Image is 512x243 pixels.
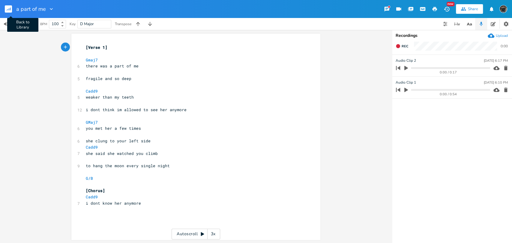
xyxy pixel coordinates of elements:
span: D Major [80,21,94,27]
span: [Verse 1] [86,45,107,50]
span: she said she watched you climb [86,151,158,156]
div: Autoscroll [172,229,220,239]
div: New [447,2,454,6]
div: Recordings [396,34,508,38]
span: there was a part of me [86,63,139,69]
span: you met her a few times [86,126,141,131]
div: Key [70,22,76,26]
button: Upload [488,32,508,39]
div: 0:00 / 0:54 [406,93,490,96]
span: Gmaj7 [86,57,98,63]
span: fragile and so deep [86,76,131,81]
span: Rec [402,44,408,49]
div: 0:00 / 0:17 [406,71,490,74]
div: Share [468,6,478,12]
button: Back to Library [5,2,17,16]
span: i dont think im allowed to see her anymore [86,107,187,112]
span: G/B [86,176,93,181]
span: Audio Clip 1 [396,80,416,85]
div: Upload [496,33,508,38]
span: GMaj7 [86,120,98,125]
span: a part of me [16,6,46,12]
span: Cadd9 [86,144,98,150]
span: she clung to your left side [86,138,151,144]
span: i dont know her anymore [86,200,141,206]
button: Rec [393,41,411,51]
div: BPM [40,22,47,26]
span: Cadd9 [86,194,98,200]
div: Transpose [115,22,131,26]
div: 3x [208,229,218,239]
span: to hang the moon every single night [86,163,170,168]
div: 0:00 [501,44,508,48]
span: weaker than my teeth [86,94,134,100]
span: Audio Clip 2 [396,58,416,64]
img: August Tyler Gallant [499,5,507,13]
span: [Chorus] [86,188,105,193]
div: [DATE] 6:10 PM [484,81,508,84]
span: Cadd9 [86,88,98,94]
div: [DATE] 6:17 PM [484,59,508,62]
button: Share [456,4,483,14]
button: New [441,4,453,14]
